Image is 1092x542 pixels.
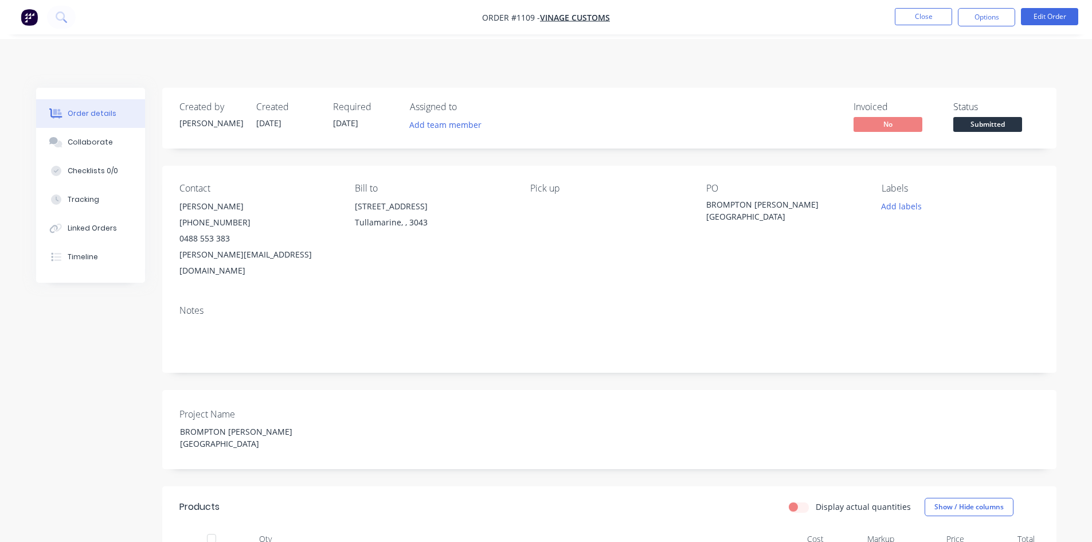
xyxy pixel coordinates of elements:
[179,215,336,231] div: [PHONE_NUMBER]
[1053,503,1081,531] iframe: Intercom live chat
[36,157,145,185] button: Checklists 0/0
[256,118,281,128] span: [DATE]
[68,194,99,205] div: Tracking
[854,117,922,131] span: No
[179,247,336,279] div: [PERSON_NAME][EMAIL_ADDRESS][DOMAIN_NAME]
[925,498,1013,516] button: Show / Hide columns
[875,198,928,214] button: Add labels
[36,185,145,214] button: Tracking
[179,407,323,421] label: Project Name
[953,117,1022,134] button: Submitted
[706,183,863,194] div: PO
[36,128,145,157] button: Collaborate
[333,118,358,128] span: [DATE]
[355,198,512,215] div: [STREET_ADDRESS]
[355,183,512,194] div: Bill to
[706,198,850,223] div: BROMPTON [PERSON_NAME][GEOGRAPHIC_DATA]
[68,137,113,147] div: Collaborate
[256,102,319,112] div: Created
[171,423,314,452] div: BROMPTON [PERSON_NAME][GEOGRAPHIC_DATA]
[530,183,687,194] div: Pick up
[179,198,336,215] div: [PERSON_NAME]
[403,117,487,132] button: Add team member
[179,305,1039,316] div: Notes
[36,243,145,271] button: Timeline
[953,102,1039,112] div: Status
[179,117,242,129] div: [PERSON_NAME]
[36,214,145,243] button: Linked Orders
[333,102,396,112] div: Required
[36,99,145,128] button: Order details
[68,166,118,176] div: Checklists 0/0
[882,183,1039,194] div: Labels
[68,223,117,233] div: Linked Orders
[410,102,525,112] div: Assigned to
[68,108,116,119] div: Order details
[179,198,336,279] div: [PERSON_NAME][PHONE_NUMBER]0488 553 383[PERSON_NAME][EMAIL_ADDRESS][DOMAIN_NAME]
[179,102,242,112] div: Created by
[355,198,512,235] div: [STREET_ADDRESS]Tullamarine, , 3043
[953,117,1022,131] span: Submitted
[854,102,940,112] div: Invoiced
[179,183,336,194] div: Contact
[179,500,220,514] div: Products
[355,215,512,231] div: Tullamarine, , 3043
[179,231,336,247] div: 0488 553 383
[816,501,911,513] label: Display actual quantities
[410,117,488,132] button: Add team member
[68,252,98,262] div: Timeline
